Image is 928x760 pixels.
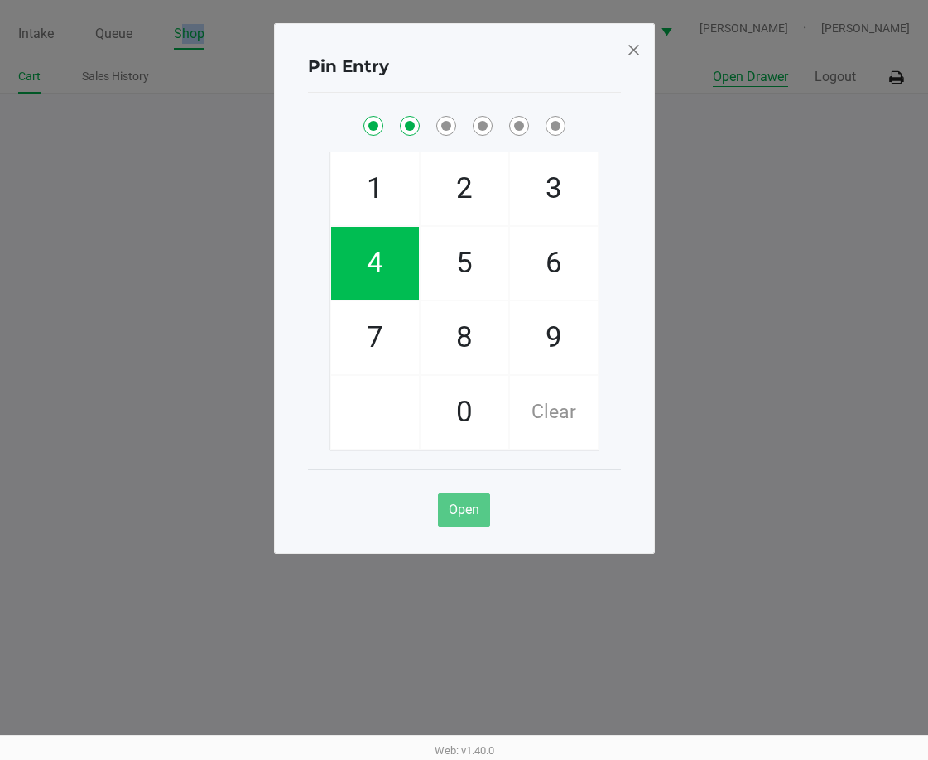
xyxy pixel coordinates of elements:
span: Web: v1.40.0 [435,744,494,757]
span: 7 [331,301,419,374]
span: 2 [421,152,508,225]
span: 0 [421,376,508,449]
span: 6 [510,227,598,300]
span: 5 [421,227,508,300]
span: 1 [331,152,419,225]
span: 3 [510,152,598,225]
span: 4 [331,227,419,300]
span: Clear [510,376,598,449]
h4: Pin Entry [308,54,389,79]
span: 8 [421,301,508,374]
span: 9 [510,301,598,374]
